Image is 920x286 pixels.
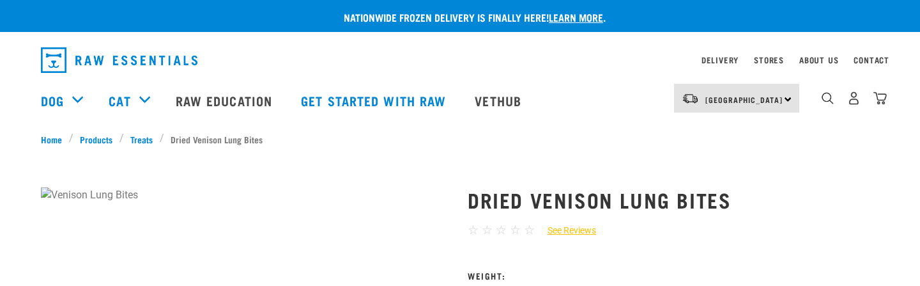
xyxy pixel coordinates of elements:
span: ☆ [496,223,507,237]
h3: Weight: [468,271,879,280]
a: Home [41,132,69,146]
a: Delivery [701,58,739,62]
a: Raw Education [163,75,288,126]
a: About Us [799,58,838,62]
a: Learn more [549,14,603,20]
img: home-icon-1@2x.png [822,92,834,104]
a: Cat [109,91,130,110]
a: Vethub [462,75,537,126]
a: Get started with Raw [288,75,462,126]
nav: breadcrumbs [41,132,879,146]
img: Raw Essentials Logo [41,47,197,73]
a: See Reviews [535,224,596,237]
span: [GEOGRAPHIC_DATA] [705,97,783,102]
span: ☆ [468,223,479,237]
a: Treats [124,132,160,146]
a: Stores [754,58,784,62]
img: user.png [847,91,861,105]
img: van-moving.png [682,93,699,104]
h1: Dried Venison Lung Bites [468,188,879,211]
span: ☆ [482,223,493,237]
a: Products [73,132,119,146]
img: home-icon@2x.png [873,91,887,105]
nav: dropdown navigation [31,42,889,78]
a: Contact [854,58,889,62]
span: ☆ [524,223,535,237]
span: ☆ [510,223,521,237]
a: Dog [41,91,64,110]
